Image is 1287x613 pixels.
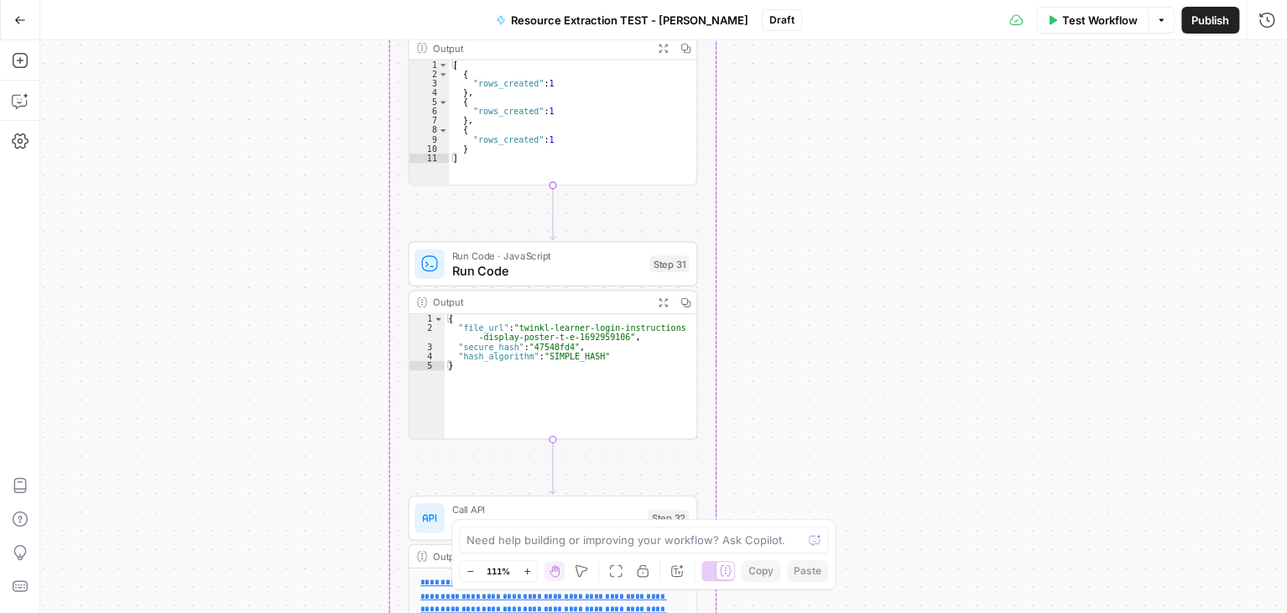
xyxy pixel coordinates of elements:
span: Toggle code folding, rows 5 through 7 [438,97,448,107]
span: Test Workflow [1062,12,1138,29]
button: Copy [742,560,780,582]
div: 6 [409,107,449,116]
div: 5 [409,97,449,107]
div: 4 [409,88,449,97]
span: Draft [769,13,795,28]
span: Toggle code folding, rows 8 through 10 [438,126,448,135]
div: 3 [409,343,444,352]
span: Call API [452,502,641,517]
span: Copy [748,563,774,579]
div: 9 [409,135,449,144]
span: Run Code [452,261,643,280]
span: Resource Extraction TEST - [PERSON_NAME] [511,12,748,29]
div: Run Code · JavaScriptRun CodeStep 31Output{ "file_url":"twinkl-learner-login-instructions -displa... [408,241,697,439]
span: Paste [794,563,821,579]
span: Toggle code folding, rows 1 through 11 [438,60,448,70]
div: 5 [409,361,444,370]
span: Toggle code folding, rows 2 through 4 [438,70,448,79]
div: 1 [409,314,444,323]
g: Edge from step_31 to step_32 [550,439,555,494]
span: Call API [452,515,641,533]
div: 10 [409,144,449,154]
div: 8 [409,126,449,135]
span: 111% [487,564,510,578]
button: Publish [1181,7,1239,34]
div: Step 31 [649,255,689,272]
div: 2 [409,323,444,342]
div: 3 [409,79,449,88]
div: Output [433,40,646,55]
span: Run Code · JavaScript [452,248,643,263]
div: 7 [409,116,449,125]
div: 1 [409,60,449,70]
div: Step 32 [648,510,689,527]
button: Paste [787,560,828,582]
div: Output [433,548,646,563]
span: Publish [1191,12,1229,29]
div: Output [433,295,646,310]
button: Resource Extraction TEST - [PERSON_NAME] [486,7,758,34]
div: 4 [409,352,444,361]
div: 11 [409,154,449,163]
span: Toggle code folding, rows 1 through 5 [433,314,443,323]
div: 2 [409,70,449,79]
button: Test Workflow [1036,7,1148,34]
